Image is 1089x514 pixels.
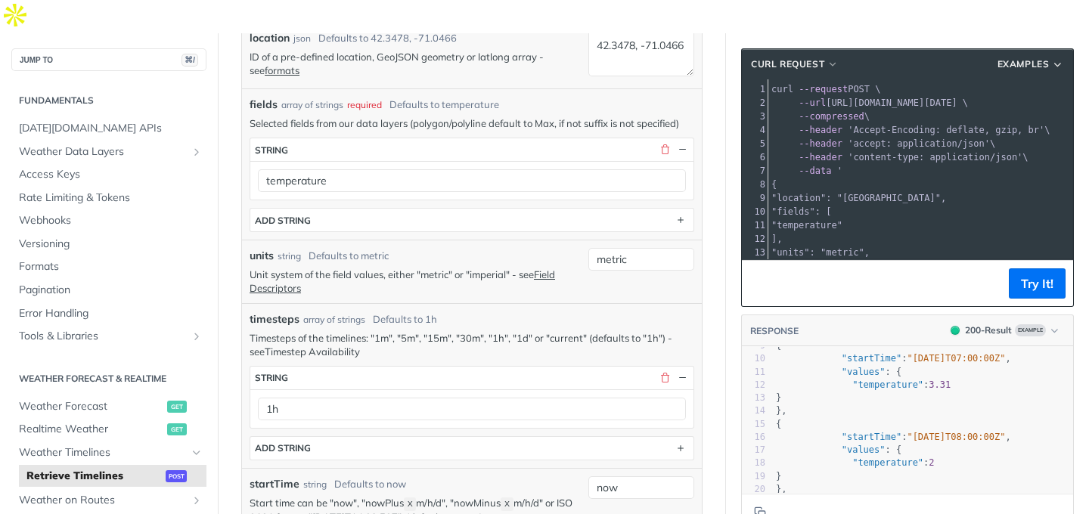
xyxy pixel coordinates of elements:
span: "location": "[GEOGRAPHIC_DATA]", [771,193,946,203]
span: Formats [19,259,203,274]
span: Error Handling [19,306,203,321]
span: X [504,499,510,509]
button: Delete [658,371,672,385]
span: [URL][DOMAIN_NAME][DATE] \ [771,98,968,108]
div: 7 [742,164,768,178]
div: Defaults to metric [309,249,389,264]
div: 13 [742,392,765,404]
span: "values" [842,444,886,455]
span: 'accept: application/json' [848,138,990,149]
div: 1 [742,82,768,96]
a: Weather Forecastget [11,395,206,418]
button: Examples [992,57,1069,72]
span: : { [776,367,901,377]
div: 13 [742,246,768,259]
span: \ [771,125,1050,135]
div: 16 [742,431,765,444]
button: ADD string [250,437,693,460]
div: 6 [742,150,768,164]
span: 'content-type: application/json' [848,152,1022,163]
a: Realtime Weatherget [11,418,206,441]
span: "values" [842,367,886,377]
a: Tools & LibrariesShow subpages for Tools & Libraries [11,325,206,348]
span: ], [771,234,782,244]
div: string [255,372,288,383]
p: Unit system of the field values, either "metric" or "imperial" - see [250,268,581,295]
span: --header [799,138,842,149]
button: Show subpages for Weather on Routes [191,494,203,506]
a: Rate Limiting & Tokens [11,187,206,209]
div: ADD string [255,215,311,226]
textarea: 42.3478, -71.0466 [588,30,694,76]
span: Weather Timelines [19,445,187,460]
button: Show subpages for Weather Data Layers [191,146,203,158]
a: Webhooks [11,209,206,232]
span: "temperature" [852,457,923,468]
span: \ [771,111,870,122]
a: formats [265,64,299,76]
div: 18 [742,457,765,469]
span: Example [1015,324,1046,336]
span: : { [776,444,901,455]
span: Weather on Routes [19,493,187,508]
span: \ [771,138,995,149]
button: Copy to clipboard [749,272,771,295]
span: [DATE][DOMAIN_NAME] APIs [19,121,203,136]
span: ' [837,166,842,176]
button: JUMP TO⌘/ [11,48,206,71]
div: 9 [742,191,768,205]
span: post [166,470,187,482]
button: Hide [675,371,689,385]
a: Weather TimelinesHide subpages for Weather Timelines [11,441,206,464]
div: 8 [742,178,768,191]
div: 12 [742,232,768,246]
span: 200 [951,326,960,335]
span: }, [776,484,787,494]
span: "units": "metric", [771,247,870,258]
div: Defaults to now [334,477,406,492]
span: : , [776,353,1011,364]
span: Tools & Libraries [19,329,187,344]
p: Timesteps of the timelines: "1m", "5m", "15m", "30m", "1h", "1d" or "current" (defaults to "1h") ... [250,331,694,358]
div: 20 [742,483,765,496]
p: ID of a pre-defined location, GeoJSON geometry or latlong array - see [250,50,581,77]
span: }, [776,405,787,416]
label: location [250,30,290,46]
button: 200200-ResultExample [943,323,1066,338]
button: ADD string [250,209,693,231]
a: Field Descriptors [250,268,555,294]
span: : [776,457,935,468]
span: Webhooks [19,213,203,228]
div: string [278,249,301,263]
div: Defaults to 1h [373,312,437,327]
span: --data [799,166,831,176]
span: timesteps [250,311,299,327]
div: required [347,98,382,112]
button: string [250,367,693,389]
span: "startTime" [842,432,901,442]
div: 5 [742,137,768,150]
span: Realtime Weather [19,422,163,437]
a: Formats [11,255,206,278]
div: 2 [742,96,768,110]
div: 4 [742,123,768,137]
button: RESPONSE [749,324,799,339]
span: --request [799,84,848,94]
span: --compressed [799,111,864,122]
div: string [303,478,327,491]
h2: Weather Forecast & realtime [11,372,206,385]
span: Weather Forecast [19,399,163,414]
button: Hide subpages for Weather Timelines [191,447,203,459]
span: \ [771,152,1028,163]
span: X [408,499,413,509]
span: get [167,401,187,413]
span: cURL Request [751,57,824,71]
div: 11 [742,366,765,379]
span: Rate Limiting & Tokens [19,190,203,206]
div: 17 [742,444,765,457]
button: Hide [675,143,689,156]
span: { [771,179,777,190]
div: 11 [742,218,768,232]
button: cURL Request [746,57,844,72]
div: Defaults to temperature [389,98,499,113]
